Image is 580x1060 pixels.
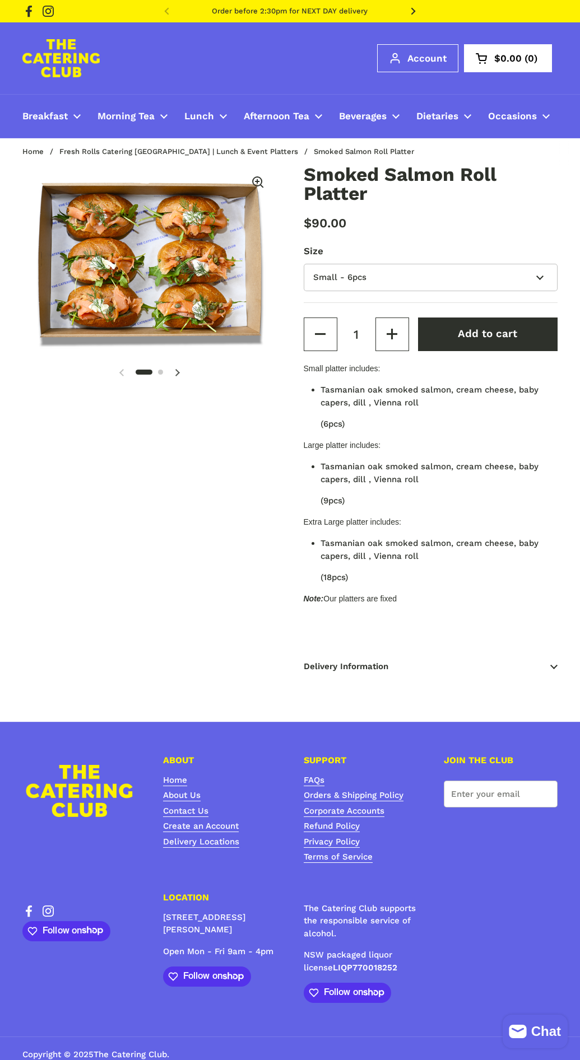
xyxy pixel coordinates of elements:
span: / [304,148,308,156]
a: Contact Us [163,806,208,817]
i: Our platters are fixed [323,594,397,603]
span: Add to cart [458,328,517,340]
span: (6pcs) [321,419,345,429]
a: Beverages [331,103,408,129]
a: Create an Account [163,821,239,832]
a: Delivery Locations [163,837,239,848]
a: Morning Tea [89,103,176,129]
span: $90.00 [304,216,346,230]
span: Breakfast [22,110,68,123]
strong: LIQP770018252 [333,963,397,973]
p: Open Mon - Fri 9am - 4pm [163,945,277,958]
a: Afternoon Tea [235,103,331,129]
a: Account [377,44,458,72]
h4: JOIN THE CLUB [444,756,558,765]
span: (9pcs) [321,496,345,506]
a: Occasions [480,103,558,129]
strong: Note: [304,594,324,603]
span: Lunch [184,110,214,123]
button: Submit [530,781,558,808]
a: Breakfast [14,103,89,129]
a: Home [163,775,187,786]
img: The Catering Club [22,39,100,77]
span: Morning Tea [98,110,155,123]
h4: LOCATION [163,893,277,902]
b: Extra Large platter includes: [304,517,401,526]
label: Size [304,244,558,258]
span: Occasions [488,110,537,123]
b: Small platter includes: [304,364,381,373]
h4: ABOUT [163,756,277,765]
a: Orders & Shipping Policy [304,790,403,801]
a: Corporate Accounts [304,806,384,817]
button: Increase quantity [375,317,409,351]
span: Delivery Information [304,650,558,684]
a: Fresh Rolls Catering [GEOGRAPHIC_DATA] | Lunch & Event Platters [59,147,298,156]
b: Large platter includes: [304,441,381,450]
span: $0.00 [494,54,522,63]
span: / [50,148,53,156]
a: Order before 2:30pm for NEXT DAY delivery [212,7,368,15]
button: Decrease quantity [304,317,337,351]
a: About Us [163,790,201,801]
a: Refund Policy [304,821,360,832]
img: Smoked Salmon Roll Platter [22,165,277,356]
span: (18pcs) [321,572,348,582]
p: The Catering Club supports the responsible service of alcohol. [304,902,417,940]
a: Lunch [176,103,235,129]
span: 0 [522,54,540,63]
nav: breadcrumbs [22,148,425,156]
p: NSW packaged liquor license [304,949,417,974]
inbox-online-store-chat: Shopify online store chat [499,1015,571,1051]
span: Smoked Salmon Roll Platter [314,148,414,156]
p: [STREET_ADDRESS][PERSON_NAME] [163,911,277,936]
a: FAQs [304,775,324,786]
h4: SUPPORT [304,756,417,765]
input: Enter your email [444,781,558,808]
a: Dietaries [408,103,480,129]
a: Terms of Service [304,852,373,863]
span: Tasmanian oak smoked salmon, cream cheese, baby capers, dill , Vienna roll [321,538,539,561]
button: Add to cart [418,317,558,351]
a: Privacy Policy [304,837,360,848]
span: Tasmanian oak smoked salmon, cream cheese, baby capers, dill , Vienna roll [321,461,539,484]
span: Tasmanian oak smoked salmon, cream cheese, baby capers, dill , Vienna roll [321,385,539,408]
h1: Smoked Salmon Roll Platter [304,165,558,203]
span: Beverages [339,110,387,123]
a: Home [22,147,44,156]
span: Dietaries [416,110,458,123]
span: Afternoon Tea [244,110,309,123]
